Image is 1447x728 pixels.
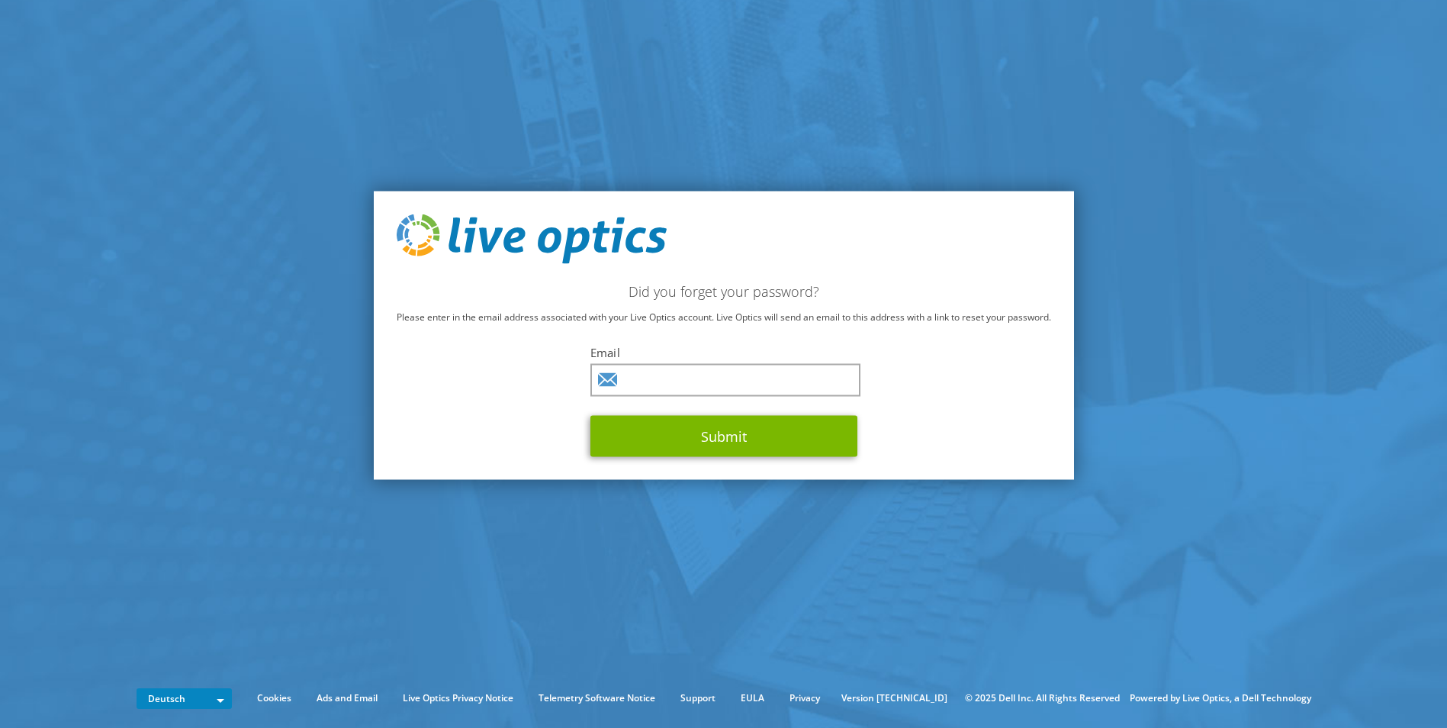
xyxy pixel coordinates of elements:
[391,690,525,707] a: Live Optics Privacy Notice
[397,283,1051,300] h2: Did you forget your password?
[778,690,831,707] a: Privacy
[834,690,955,707] li: Version [TECHNICAL_ID]
[246,690,303,707] a: Cookies
[957,690,1127,707] li: © 2025 Dell Inc. All Rights Reserved
[397,214,667,264] img: live_optics_svg.svg
[1130,690,1311,707] li: Powered by Live Optics, a Dell Technology
[669,690,727,707] a: Support
[527,690,667,707] a: Telemetry Software Notice
[729,690,776,707] a: EULA
[397,309,1051,326] p: Please enter in the email address associated with your Live Optics account. Live Optics will send...
[590,345,857,360] label: Email
[590,416,857,457] button: Submit
[305,690,389,707] a: Ads and Email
